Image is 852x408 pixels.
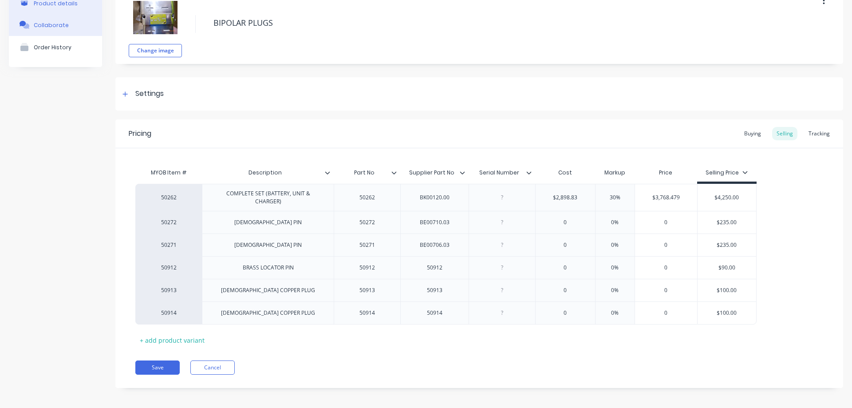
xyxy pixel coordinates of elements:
[34,44,71,51] div: Order History
[135,279,757,301] div: 50913[DEMOGRAPHIC_DATA] COPPER PLUG509135091300%0$100.00
[635,257,697,279] div: 0
[334,162,395,184] div: Part No
[536,302,595,324] div: 0
[536,211,595,234] div: 0
[635,302,697,324] div: 0
[202,164,334,182] div: Description
[413,307,457,319] div: 50914
[214,307,322,319] div: [DEMOGRAPHIC_DATA] COPPER PLUG
[9,14,102,36] button: Collaborate
[135,211,757,234] div: 50272[DEMOGRAPHIC_DATA] PIN50272BE00710.0300%0$235.00
[227,217,309,228] div: [DEMOGRAPHIC_DATA] PIN
[227,239,309,251] div: [DEMOGRAPHIC_DATA] PIN
[698,234,757,256] div: $235.00
[593,186,637,209] div: 30%
[135,256,757,279] div: 50912BRASS LOCATOR PIN509125091200%0$90.00
[144,218,193,226] div: 50272
[209,12,770,33] textarea: BIPOLAR PLUGS
[135,333,209,347] div: + add product variant
[144,194,193,202] div: 50262
[9,36,102,58] button: Order History
[400,162,463,184] div: Supplier Part No
[595,164,635,182] div: Markup
[593,211,637,234] div: 0%
[635,279,697,301] div: 0
[706,169,748,177] div: Selling Price
[536,186,595,209] div: $2,898.83
[135,88,164,99] div: Settings
[345,262,390,273] div: 50912
[593,279,637,301] div: 0%
[413,239,457,251] div: BE00706.03
[400,164,469,182] div: Supplier Part No
[144,241,193,249] div: 50271
[129,44,182,57] button: Change image
[214,285,322,296] div: [DEMOGRAPHIC_DATA] COPPER PLUG
[593,302,637,324] div: 0%
[536,279,595,301] div: 0
[536,234,595,256] div: 0
[34,22,69,28] div: Collaborate
[635,211,697,234] div: 0
[535,164,595,182] div: Cost
[135,360,180,375] button: Save
[345,307,390,319] div: 50914
[190,360,235,375] button: Cancel
[413,192,457,203] div: BK00120.00
[144,286,193,294] div: 50913
[536,257,595,279] div: 0
[469,164,535,182] div: Serial Number
[135,234,757,256] div: 50271[DEMOGRAPHIC_DATA] PIN50271BE00706.0300%0$235.00
[698,279,757,301] div: $100.00
[698,211,757,234] div: $235.00
[635,164,697,182] div: Price
[135,164,202,182] div: MYOB Item #
[236,262,301,273] div: BRASS LOCATOR PIN
[772,127,797,140] div: Selling
[413,285,457,296] div: 50913
[698,257,757,279] div: $90.00
[740,127,765,140] div: Buying
[413,262,457,273] div: 50912
[635,234,697,256] div: 0
[345,217,390,228] div: 50272
[345,192,390,203] div: 50262
[334,164,400,182] div: Part No
[206,188,330,207] div: COMPLETE SET (BATTERY, UNIT & CHARGER)
[804,127,834,140] div: Tracking
[202,162,328,184] div: Description
[135,184,757,211] div: 50262COMPLETE SET (BATTERY, UNIT & CHARGER)50262BK00120.00$2,898.8330%$3,768.479$4,250.00
[135,301,757,325] div: 50914[DEMOGRAPHIC_DATA] COPPER PLUG509145091400%0$100.00
[469,162,530,184] div: Serial Number
[593,257,637,279] div: 0%
[345,239,390,251] div: 50271
[129,128,151,139] div: Pricing
[635,186,697,209] div: $3,768.479
[698,302,757,324] div: $100.00
[144,309,193,317] div: 50914
[144,264,193,272] div: 50912
[345,285,390,296] div: 50913
[593,234,637,256] div: 0%
[698,186,757,209] div: $4,250.00
[413,217,457,228] div: BE00710.03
